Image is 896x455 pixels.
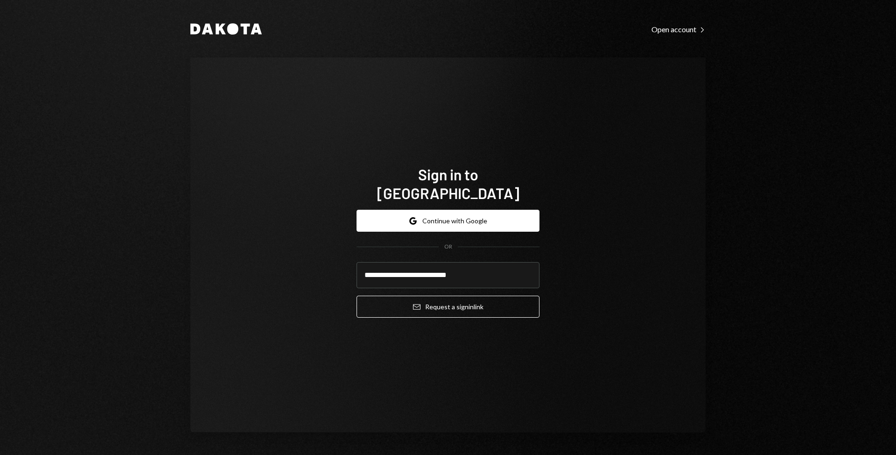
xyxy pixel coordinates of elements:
a: Open account [651,24,706,34]
button: Request a signinlink [357,296,539,318]
div: Open account [651,25,706,34]
div: OR [444,243,452,251]
h1: Sign in to [GEOGRAPHIC_DATA] [357,165,539,202]
button: Continue with Google [357,210,539,232]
